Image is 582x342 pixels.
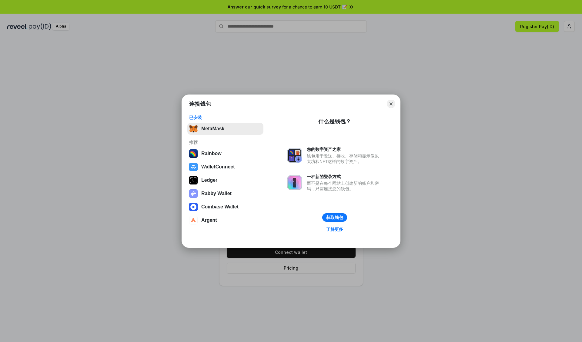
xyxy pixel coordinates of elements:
[189,140,262,145] div: 推荐
[201,178,217,183] div: Ledger
[187,161,263,173] button: WalletConnect
[201,204,239,210] div: Coinbase Wallet
[189,216,198,224] img: svg+xml,%3Csvg%20width%3D%2228%22%20height%3D%2228%22%20viewBox%3D%220%200%2028%2028%22%20fill%3D...
[187,188,263,200] button: Rabby Wallet
[187,201,263,213] button: Coinbase Wallet
[307,147,382,152] div: 您的数字资产之家
[189,189,198,198] img: svg+xml,%3Csvg%20xmlns%3D%22http%3A%2F%2Fwww.w3.org%2F2000%2Fsvg%22%20fill%3D%22none%22%20viewBox...
[287,175,302,190] img: svg+xml,%3Csvg%20xmlns%3D%22http%3A%2F%2Fwww.w3.org%2F2000%2Fsvg%22%20fill%3D%22none%22%20viewBox...
[318,118,351,125] div: 什么是钱包？
[189,163,198,171] img: svg+xml,%3Csvg%20width%3D%2228%22%20height%3D%2228%22%20viewBox%3D%220%200%2028%2028%22%20fill%3D...
[189,125,198,133] img: svg+xml,%3Csvg%20fill%3D%22none%22%20height%3D%2233%22%20viewBox%3D%220%200%2035%2033%22%20width%...
[189,149,198,158] img: svg+xml,%3Csvg%20width%3D%22120%22%20height%3D%22120%22%20viewBox%3D%220%200%20120%20120%22%20fil...
[201,164,235,170] div: WalletConnect
[287,148,302,163] img: svg+xml,%3Csvg%20xmlns%3D%22http%3A%2F%2Fwww.w3.org%2F2000%2Fsvg%22%20fill%3D%22none%22%20viewBox...
[326,215,343,220] div: 获取钱包
[189,115,262,120] div: 已安装
[187,214,263,226] button: Argent
[326,227,343,232] div: 了解更多
[201,126,224,131] div: MetaMask
[307,181,382,191] div: 而不是在每个网站上创建新的账户和密码，只需连接您的钱包。
[189,203,198,211] img: svg+xml,%3Csvg%20width%3D%2228%22%20height%3D%2228%22%20viewBox%3D%220%200%2028%2028%22%20fill%3D...
[387,100,395,108] button: Close
[323,225,347,233] a: 了解更多
[187,148,263,160] button: Rainbow
[201,217,217,223] div: Argent
[189,100,211,108] h1: 连接钱包
[187,174,263,186] button: Ledger
[201,191,232,196] div: Rabby Wallet
[201,151,222,156] div: Rainbow
[322,213,347,222] button: 获取钱包
[189,176,198,184] img: svg+xml,%3Csvg%20xmlns%3D%22http%3A%2F%2Fwww.w3.org%2F2000%2Fsvg%22%20width%3D%2228%22%20height%3...
[187,123,263,135] button: MetaMask
[307,153,382,164] div: 钱包用于发送、接收、存储和显示像以太坊和NFT这样的数字资产。
[307,174,382,179] div: 一种新的登录方式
